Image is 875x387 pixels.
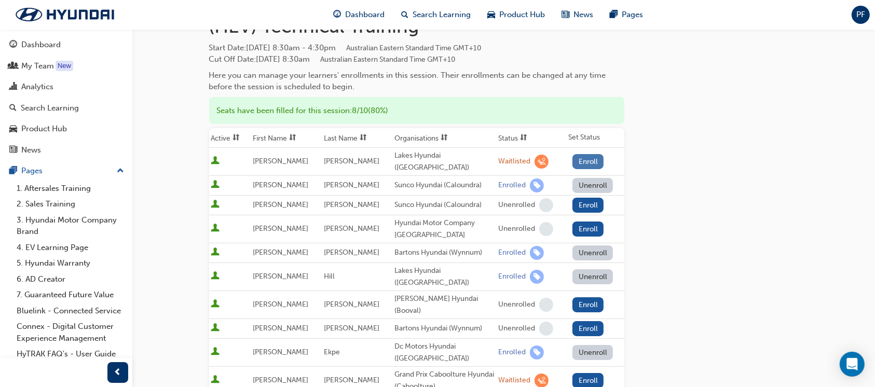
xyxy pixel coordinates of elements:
span: User is active [211,271,220,282]
div: Enrolled [498,348,526,357]
span: learningRecordVerb_ENROLL-icon [530,270,544,284]
a: 5. Hyundai Warranty [12,255,128,271]
span: learningRecordVerb_NONE-icon [539,198,553,212]
span: User is active [211,200,220,210]
div: Product Hub [21,123,67,135]
span: PF [856,9,865,21]
th: Toggle SortBy [392,128,496,148]
div: Bartons Hyundai (Wynnum) [394,323,494,335]
span: learningRecordVerb_NONE-icon [539,322,553,336]
button: Enroll [572,222,604,237]
span: search-icon [9,104,17,113]
span: [PERSON_NAME] [253,324,308,333]
span: Dashboard [345,9,385,21]
div: Lakes Hyundai ([GEOGRAPHIC_DATA]) [394,265,494,288]
div: Bartons Hyundai (Wynnum) [394,247,494,259]
button: Pages [4,161,128,181]
span: chart-icon [9,82,17,92]
span: [PERSON_NAME] [253,248,308,257]
div: Tooltip anchor [56,61,73,71]
a: 6. AD Creator [12,271,128,287]
span: News [573,9,593,21]
button: DashboardMy TeamAnalyticsSearch LearningProduct HubNews [4,33,128,161]
div: Seats have been filled for this session : 8 / 10 ( 80% ) [209,97,624,125]
img: Trak [5,4,125,25]
span: sorting-icon [441,134,448,143]
span: Pages [622,9,643,21]
div: News [21,144,41,156]
button: Unenroll [572,269,613,284]
span: User is active [211,323,220,334]
span: User is active [211,375,220,385]
span: up-icon [117,164,124,178]
div: Waitlisted [498,157,530,167]
span: [PERSON_NAME] [253,300,308,309]
a: 4. EV Learning Page [12,240,128,256]
span: [PERSON_NAME] [253,157,308,165]
div: Enrolled [498,248,526,258]
button: Unenroll [572,345,613,360]
span: car-icon [9,125,17,134]
button: Unenroll [572,245,613,260]
span: [PERSON_NAME] [324,200,379,209]
a: pages-iconPages [601,4,651,25]
span: Hill [324,272,335,281]
span: User is active [211,347,220,357]
span: search-icon [401,8,408,21]
div: Unenrolled [498,200,535,210]
button: Enroll [572,154,604,169]
button: Enroll [572,297,604,312]
th: Toggle SortBy [209,128,251,148]
div: Unenrolled [498,300,535,310]
span: [PERSON_NAME] [324,376,379,384]
span: guage-icon [333,8,341,21]
a: Dashboard [4,35,128,54]
div: Pages [21,165,43,177]
span: learningRecordVerb_ENROLL-icon [530,178,544,192]
span: news-icon [9,146,17,155]
span: pages-icon [610,8,618,21]
div: Enrolled [498,272,526,282]
div: Dc Motors Hyundai ([GEOGRAPHIC_DATA]) [394,341,494,364]
span: [PERSON_NAME] [324,300,379,309]
a: search-iconSearch Learning [393,4,479,25]
span: Start Date : [209,42,624,54]
div: [PERSON_NAME] Hyundai (Booval) [394,293,494,316]
div: Search Learning [21,102,79,114]
a: news-iconNews [553,4,601,25]
span: Cut Off Date : [DATE] 8:30am [209,54,456,64]
a: 1. Aftersales Training [12,181,128,197]
span: news-icon [562,8,569,21]
span: User is active [211,180,220,190]
a: News [4,141,128,160]
button: Enroll [572,198,604,213]
a: Connex - Digital Customer Experience Management [12,319,128,346]
span: [PERSON_NAME] [324,224,379,233]
span: learningRecordVerb_ENROLL-icon [530,246,544,260]
span: people-icon [9,62,17,71]
span: [PERSON_NAME] [324,248,379,257]
span: [PERSON_NAME] [253,224,308,233]
div: Lakes Hyundai ([GEOGRAPHIC_DATA]) [394,150,494,173]
a: car-iconProduct Hub [479,4,553,25]
div: Open Intercom Messenger [840,352,865,377]
a: 7. Guaranteed Future Value [12,287,128,303]
div: Unenrolled [498,224,535,234]
span: User is active [211,224,220,234]
div: My Team [21,60,54,72]
button: PF [852,6,870,24]
span: [PERSON_NAME] [253,272,308,281]
div: Sunco Hyundai (Caloundra) [394,179,494,191]
a: Search Learning [4,99,128,118]
span: [DATE] 8:30am - 4:30pm [247,43,482,52]
span: car-icon [487,8,495,21]
a: 3. Hyundai Motor Company Brand [12,212,128,240]
div: Analytics [21,81,53,93]
div: Enrolled [498,181,526,190]
span: sorting-icon [520,134,527,143]
span: User is active [211,156,220,167]
div: Here you can manage your learners' enrollments in this session. Their enrollments can be changed ... [209,70,624,93]
span: [PERSON_NAME] [253,181,308,189]
a: 2. Sales Training [12,196,128,212]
